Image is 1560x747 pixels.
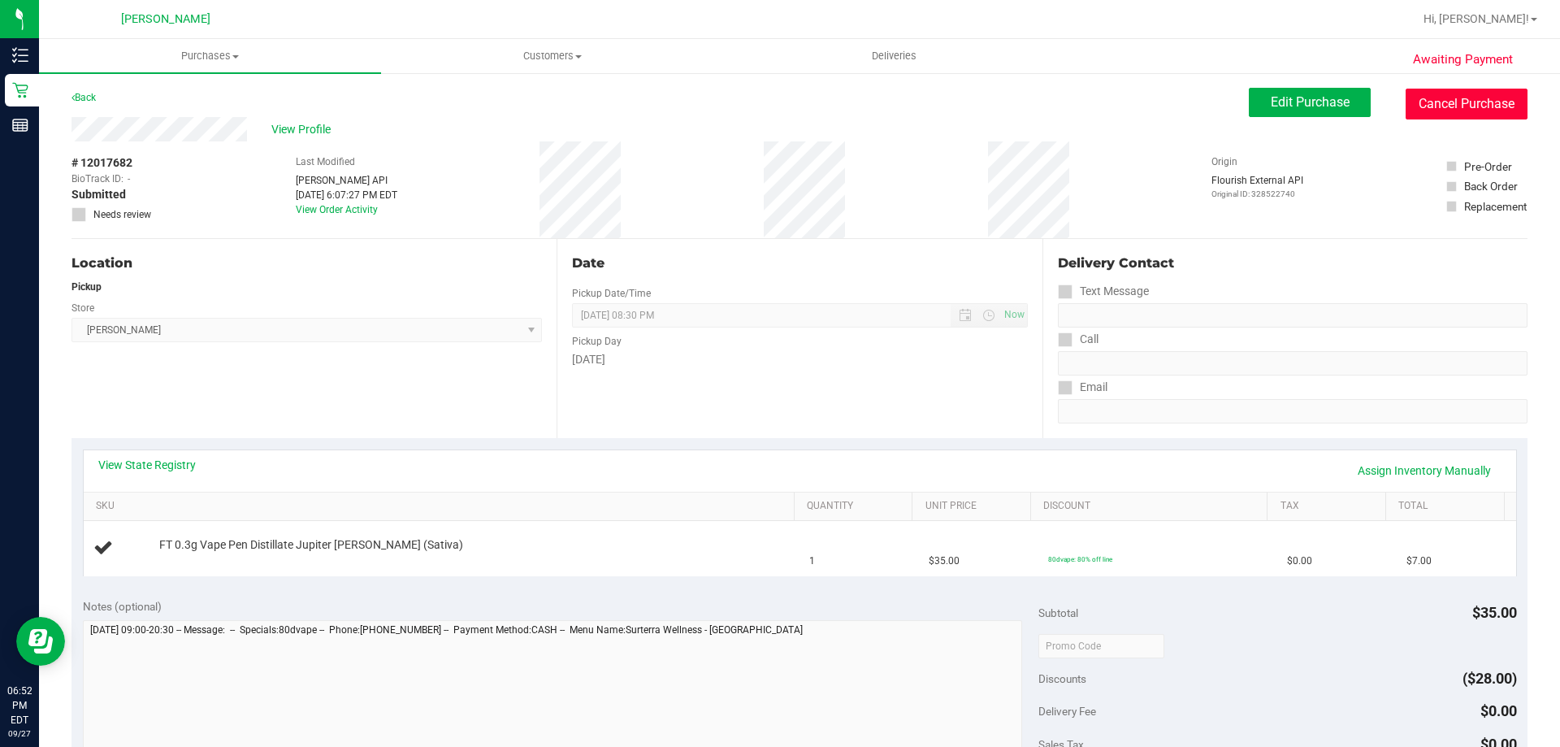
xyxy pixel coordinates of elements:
[572,334,622,349] label: Pickup Day
[12,47,28,63] inline-svg: Inventory
[1480,702,1517,719] span: $0.00
[296,173,397,188] div: [PERSON_NAME] API
[1271,94,1350,110] span: Edit Purchase
[1058,280,1149,303] label: Text Message
[1406,89,1527,119] button: Cancel Purchase
[1058,303,1527,328] input: Format: (999) 999-9999
[572,254,1027,273] div: Date
[71,281,102,293] strong: Pickup
[381,39,723,73] a: Customers
[1472,604,1517,621] span: $35.00
[1048,555,1112,563] span: 80dvape: 80% off line
[809,554,815,569] span: 1
[382,49,722,63] span: Customers
[1413,50,1513,69] span: Awaiting Payment
[1462,670,1517,687] span: ($28.00)
[1211,154,1237,169] label: Origin
[83,600,162,613] span: Notes (optional)
[71,172,123,186] span: BioTrack ID:
[296,204,378,215] a: View Order Activity
[1058,328,1098,351] label: Call
[1038,634,1164,658] input: Promo Code
[12,117,28,133] inline-svg: Reports
[1058,254,1527,273] div: Delivery Contact
[16,617,65,666] iframe: Resource center
[7,727,32,740] p: 09/27
[1038,705,1096,718] span: Delivery Fee
[1464,159,1512,175] div: Pre-Order
[925,500,1025,513] a: Unit Price
[1287,554,1312,569] span: $0.00
[572,351,1027,368] div: [DATE]
[1038,664,1086,693] span: Discounts
[1347,457,1501,484] a: Assign Inventory Manually
[1038,606,1078,619] span: Subtotal
[1423,12,1529,25] span: Hi, [PERSON_NAME]!
[1043,500,1261,513] a: Discount
[1398,500,1497,513] a: Total
[572,286,651,301] label: Pickup Date/Time
[39,39,381,73] a: Purchases
[71,254,542,273] div: Location
[39,49,381,63] span: Purchases
[1406,554,1432,569] span: $7.00
[12,82,28,98] inline-svg: Retail
[7,684,32,727] p: 06:52 PM EDT
[71,301,94,315] label: Store
[1058,351,1527,376] input: Format: (999) 999-9999
[128,172,130,186] span: -
[1211,188,1303,200] p: Original ID: 328522740
[296,154,355,169] label: Last Modified
[1249,88,1371,117] button: Edit Purchase
[1058,376,1107,399] label: Email
[271,121,336,138] span: View Profile
[929,554,960,569] span: $35.00
[71,92,96,103] a: Back
[93,207,151,222] span: Needs review
[1211,173,1303,200] div: Flourish External API
[850,49,938,63] span: Deliveries
[1464,178,1518,194] div: Back Order
[723,39,1065,73] a: Deliveries
[1464,198,1527,215] div: Replacement
[96,500,787,513] a: SKU
[121,12,210,26] span: [PERSON_NAME]
[159,537,463,553] span: FT 0.3g Vape Pen Distillate Jupiter [PERSON_NAME] (Sativa)
[71,154,132,172] span: # 12017682
[807,500,906,513] a: Quantity
[98,457,196,473] a: View State Registry
[296,188,397,202] div: [DATE] 6:07:27 PM EDT
[71,186,126,203] span: Submitted
[1280,500,1380,513] a: Tax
